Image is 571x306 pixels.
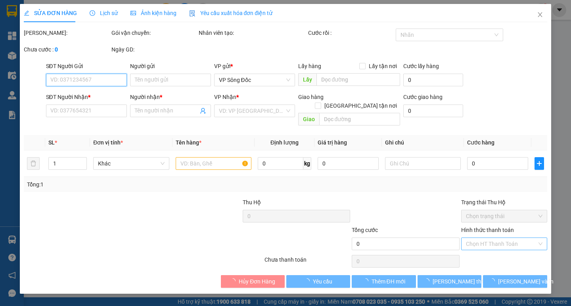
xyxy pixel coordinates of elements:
[298,73,316,86] span: Lấy
[239,277,275,286] span: Hủy Đơn Hàng
[303,157,311,170] span: kg
[403,105,463,117] input: Cước giao hàng
[176,139,201,146] span: Tên hàng
[372,277,405,286] span: Thêm ĐH mới
[298,94,324,100] span: Giao hàng
[199,29,307,37] div: Nhân viên tạo:
[264,255,351,269] div: Chưa thanh toán
[308,29,394,37] div: Cước rồi :
[27,180,221,189] div: Tổng: 1
[363,278,372,284] span: loading
[219,74,290,86] span: VP Sông Đốc
[111,45,197,54] div: Ngày GD:
[403,63,439,69] label: Cước lấy hàng
[90,10,95,16] span: clock-circle
[403,94,443,100] label: Cước giao hàng
[535,157,544,170] button: plus
[48,139,55,146] span: SL
[130,10,176,16] span: Ảnh kiện hàng
[489,278,498,284] span: loading
[189,10,273,16] span: Yêu cầu xuất hóa đơn điện tử
[55,46,58,53] b: 0
[318,139,347,146] span: Giá trị hàng
[316,73,400,86] input: Dọc đường
[466,210,542,222] span: Chọn trạng thái
[433,277,496,286] span: [PERSON_NAME] thay đổi
[221,275,285,288] button: Hủy Đơn Hàng
[403,74,463,86] input: Cước lấy hàng
[424,278,433,284] span: loading
[214,94,236,100] span: VP Nhận
[352,275,416,288] button: Thêm ĐH mới
[130,62,211,70] div: Người gửi
[498,277,554,286] span: [PERSON_NAME] và In
[24,10,77,16] span: SỬA ĐƠN HÀNG
[529,4,551,26] button: Close
[366,62,400,70] span: Lấy tận nơi
[418,275,481,288] button: [PERSON_NAME] thay đổi
[130,10,136,16] span: picture
[321,101,400,110] span: [GEOGRAPHIC_DATA] tận nơi
[111,29,197,37] div: Gói vận chuyển:
[200,108,206,114] span: user-add
[461,227,514,233] label: Hình thức thanh toán
[98,158,164,169] span: Khác
[46,93,127,101] div: SĐT Người Nhận
[24,29,110,37] div: [PERSON_NAME]:
[243,199,261,205] span: Thu Hộ
[483,275,547,288] button: [PERSON_NAME] và In
[537,11,543,18] span: close
[313,277,332,286] span: Yêu cầu
[230,278,239,284] span: loading
[319,113,400,125] input: Dọc đường
[382,135,464,150] th: Ghi chú
[27,157,40,170] button: delete
[214,62,295,70] div: VP gửi
[461,198,547,207] div: Trạng thái Thu Hộ
[130,93,211,101] div: Người nhận
[298,113,319,125] span: Giao
[286,275,350,288] button: Yêu cầu
[352,227,378,233] span: Tổng cước
[24,10,29,16] span: edit
[189,10,195,17] img: icon
[304,278,313,284] span: loading
[467,139,494,146] span: Cước hàng
[90,10,118,16] span: Lịch sử
[24,45,110,54] div: Chưa cước :
[176,157,251,170] input: VD: Bàn, Ghế
[298,63,321,69] span: Lấy hàng
[46,62,127,70] div: SĐT Người Gửi
[270,139,299,146] span: Định lượng
[385,157,461,170] input: Ghi Chú
[535,160,544,167] span: plus
[93,139,123,146] span: Đơn vị tính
